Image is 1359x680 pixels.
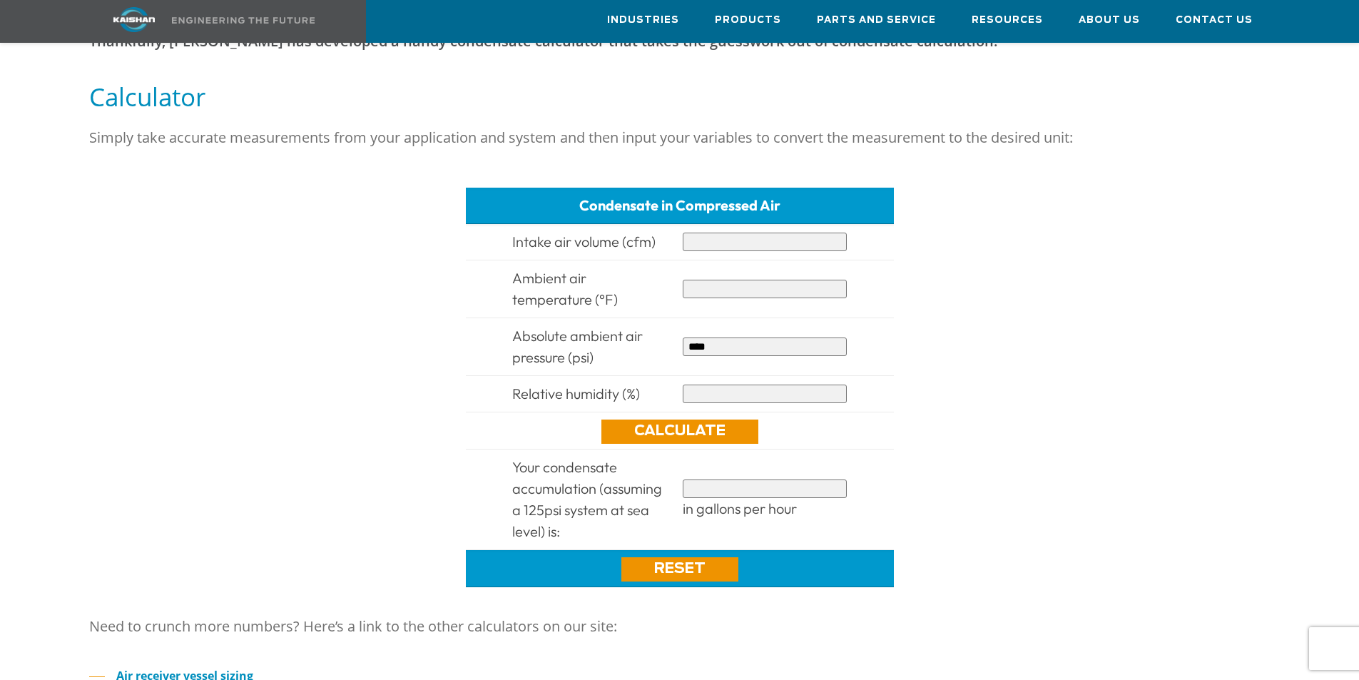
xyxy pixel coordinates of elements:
[81,7,188,32] img: kaishan logo
[715,12,781,29] span: Products
[817,1,936,39] a: Parts and Service
[621,557,738,582] a: Reset
[817,12,936,29] span: Parts and Service
[1176,1,1253,39] a: Contact Us
[512,385,640,402] span: Relative humidity (%)
[89,81,1271,113] h5: Calculator
[512,458,662,540] span: Your condensate accumulation (assuming a 125psi system at sea level) is:
[607,1,679,39] a: Industries
[1176,12,1253,29] span: Contact Us
[512,327,643,366] span: Absolute ambient air pressure (psi)
[972,1,1043,39] a: Resources
[512,269,618,308] span: Ambient air temperature (°F)
[715,1,781,39] a: Products
[972,12,1043,29] span: Resources
[512,233,656,250] span: Intake air volume (cfm)
[683,499,797,517] span: in gallons per hour
[89,612,1271,641] p: Need to crunch more numbers? Here’s a link to the other calculators on our site:
[172,17,315,24] img: Engineering the future
[1079,12,1140,29] span: About Us
[89,123,1271,152] p: Simply take accurate measurements from your application and system and then input your variables ...
[607,12,679,29] span: Industries
[1079,1,1140,39] a: About Us
[601,420,758,444] a: Calculate
[579,196,780,214] span: Condensate in Compressed Air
